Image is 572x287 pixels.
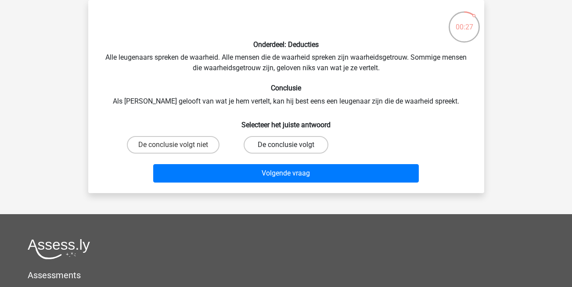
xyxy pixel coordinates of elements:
h5: Assessments [28,270,544,280]
div: 00:27 [448,11,481,32]
h6: Onderdeel: Deducties [102,40,470,49]
h6: Selecteer het juiste antwoord [102,114,470,129]
h6: Conclusie [102,84,470,92]
div: Alle leugenaars spreken de waarheid. Alle mensen die de waarheid spreken zijn waarheidsgetrouw. S... [92,7,481,186]
label: De conclusie volgt niet [127,136,219,154]
button: Volgende vraag [153,164,419,183]
img: Assessly logo [28,239,90,259]
label: De conclusie volgt [244,136,328,154]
